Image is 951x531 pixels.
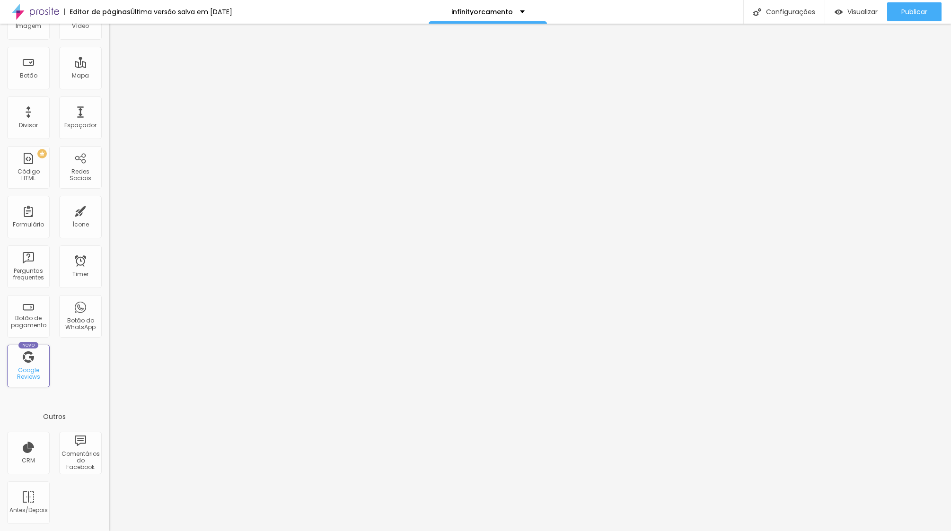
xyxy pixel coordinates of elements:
div: Redes Sociais [62,168,99,182]
div: Editor de páginas [64,9,131,15]
div: Vídeo [72,23,89,29]
div: Antes/Depois [9,507,47,514]
div: Ícone [72,221,89,228]
div: Novo [18,342,39,348]
div: Timer [72,271,88,278]
div: Botão do WhatsApp [62,317,99,331]
div: Perguntas frequentes [9,268,47,281]
button: Publicar [887,2,942,21]
iframe: Editor [109,24,951,531]
div: Botão [20,72,37,79]
div: Espaçador [64,122,97,129]
div: Código HTML [9,168,47,182]
img: Icone [753,8,761,16]
div: CRM [22,457,35,464]
div: Imagem [16,23,41,29]
div: Google Reviews [9,367,47,381]
span: Visualizar [847,8,878,16]
div: Divisor [19,122,38,129]
div: Formulário [13,221,44,228]
div: Comentários do Facebook [62,451,99,471]
span: Publicar [901,8,927,16]
div: Mapa [72,72,89,79]
p: infinityorcamento [451,9,513,15]
button: Visualizar [825,2,887,21]
div: Última versão salva em [DATE] [131,9,232,15]
img: view-1.svg [835,8,843,16]
div: Botão de pagamento [9,315,47,329]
